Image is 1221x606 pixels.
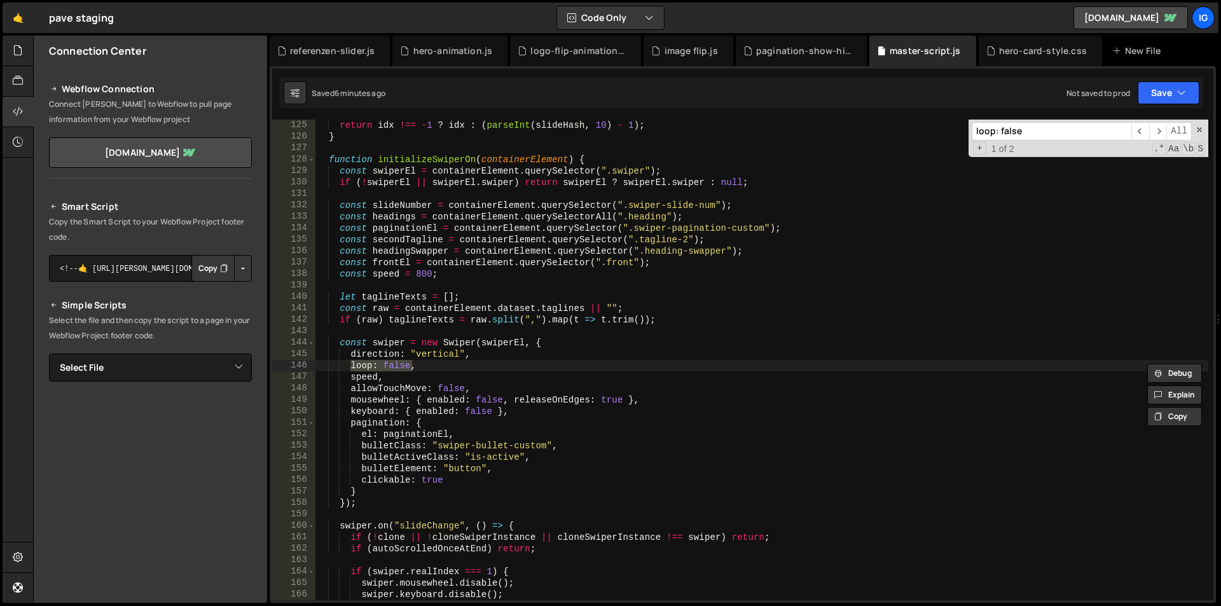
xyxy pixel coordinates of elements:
div: 152 [272,429,315,440]
h2: Simple Scripts [49,298,252,313]
div: 142 [272,314,315,326]
div: 153 [272,440,315,451]
div: 155 [272,463,315,474]
div: 163 [272,554,315,566]
div: 150 [272,406,315,417]
div: image flip.js [665,45,718,57]
div: 127 [272,142,315,154]
p: Select the file and then copy the script to a page in your Webflow Project footer code. [49,313,252,343]
div: hero-animation.js [413,45,493,57]
iframe: YouTube video player [49,403,253,517]
div: 148 [272,383,315,394]
span: Toggle Replace mode [973,142,986,155]
div: 165 [272,577,315,589]
h2: Smart Script [49,199,252,214]
div: 143 [272,326,315,337]
textarea: <!--🤙 [URL][PERSON_NAME][DOMAIN_NAME]> <script>document.addEventListener("DOMContentLoaded", func... [49,255,252,282]
div: 136 [272,245,315,257]
button: Debug [1147,364,1202,383]
div: 154 [272,451,315,463]
a: 🤙 [3,3,34,33]
div: 139 [272,280,315,291]
div: hero-card-style.css [999,45,1087,57]
div: 145 [272,348,315,360]
div: 133 [272,211,315,223]
div: referenzen-slider.js [290,45,375,57]
div: 156 [272,474,315,486]
div: 128 [272,154,315,165]
div: 134 [272,223,315,234]
span: CaseSensitive Search [1167,142,1180,155]
div: 135 [272,234,315,245]
div: 164 [272,566,315,577]
a: ig [1192,6,1215,29]
input: Search for [972,122,1131,141]
button: Code Only [557,6,664,29]
a: [DOMAIN_NAME] [49,137,252,168]
div: 166 [272,589,315,600]
div: Not saved to prod [1066,88,1130,99]
div: 149 [272,394,315,406]
button: Save [1138,81,1199,104]
span: 1 of 2 [986,143,1019,155]
div: 151 [272,417,315,429]
div: logo-flip-animation.js [530,45,626,57]
div: 125 [272,120,315,131]
div: 138 [272,268,315,280]
div: pave staging [49,10,114,25]
span: ​ [1131,122,1149,141]
div: Saved [312,88,385,99]
div: 132 [272,200,315,211]
div: 126 [272,131,315,142]
div: 130 [272,177,315,188]
span: RegExp Search [1152,142,1166,155]
button: Copy [191,255,235,282]
div: 147 [272,371,315,383]
span: Search In Selection [1196,142,1204,155]
div: 159 [272,509,315,520]
div: 146 [272,360,315,371]
span: ​ [1149,122,1167,141]
div: 161 [272,532,315,543]
p: Connect [PERSON_NAME] to Webflow to pull page information from your Webflow project [49,97,252,127]
div: 129 [272,165,315,177]
button: Copy [1147,407,1202,426]
button: Explain [1147,385,1202,404]
div: 162 [272,543,315,554]
h2: Webflow Connection [49,81,252,97]
div: New File [1112,45,1166,57]
div: Button group with nested dropdown [191,255,252,282]
div: 158 [272,497,315,509]
div: master-script.js [890,45,961,57]
p: Copy the Smart Script to your Webflow Project footer code. [49,214,252,245]
a: [DOMAIN_NAME] [1073,6,1188,29]
div: pagination-show-hide.js [756,45,852,57]
div: 6 minutes ago [335,88,385,99]
div: 131 [272,188,315,200]
div: 157 [272,486,315,497]
div: 137 [272,257,315,268]
span: Alt-Enter [1166,122,1192,141]
h2: Connection Center [49,44,146,58]
div: 140 [272,291,315,303]
div: 141 [272,303,315,314]
span: Whole Word Search [1182,142,1195,155]
div: 144 [272,337,315,348]
div: 160 [272,520,315,532]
